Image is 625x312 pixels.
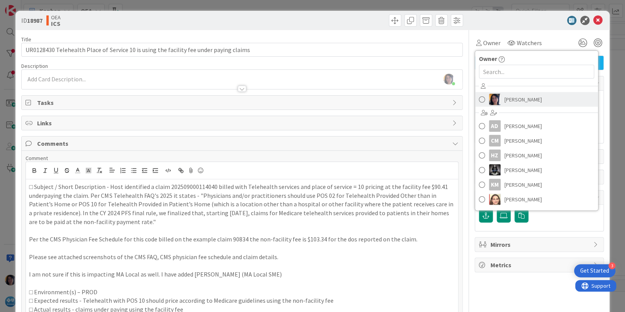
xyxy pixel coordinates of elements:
p: Per the CMS Physician Fee Schedule for this code billed on the example claim 90834 the non-facili... [29,235,455,244]
span: Tasks [37,98,448,107]
span: [PERSON_NAME] [504,150,542,161]
span: Comments [37,139,448,148]
span: [PERSON_NAME] [504,194,542,205]
img: TC [489,94,501,105]
span: [PERSON_NAME] [504,179,542,191]
div: CM [489,135,501,147]
span: [PERSON_NAME] [504,164,542,176]
span: Watchers [517,38,542,47]
span: Owner [483,38,501,47]
img: LT [489,194,501,205]
a: CM[PERSON_NAME] [475,133,598,148]
a: TC[PERSON_NAME] [475,92,598,107]
a: LT[PERSON_NAME] [475,192,598,207]
a: KG[PERSON_NAME] [475,163,598,177]
div: HZ [489,150,501,161]
span: Metrics [490,260,589,270]
span: Mirrors [490,240,589,249]
a: KM[PERSON_NAME] [475,177,598,192]
b: ICS [51,20,61,27]
a: AD[PERSON_NAME] [475,119,598,133]
span: Description [21,62,48,69]
span: OEA [51,14,61,20]
a: ME[PERSON_NAME] [475,207,598,221]
div: KM [489,179,501,191]
div: Open Get Started checklist, remaining modules: 3 [574,264,615,277]
span: Comment [26,155,48,162]
p: □ Environment(s) – PROD [29,288,455,297]
input: Search... [479,65,594,79]
span: [PERSON_NAME] [504,120,542,132]
p: I am not sure if this is impacting MA Local as well. I have added [PERSON_NAME] (MA Local SME) [29,270,455,279]
span: [PERSON_NAME] [504,94,542,105]
a: HZ[PERSON_NAME] [475,148,598,163]
p: □ Subject / Short Description - Host identified a claim 202509000114040 billed with Telehealth se... [29,182,455,226]
label: Title [21,36,31,43]
div: 3 [608,262,615,269]
span: [PERSON_NAME] [504,135,542,147]
p: Please see attached screenshots of the CMS FAQ, CMS physician fee schedule and claim details. [29,253,455,261]
div: AD [489,120,501,132]
img: 6opDD3BK3MiqhSbxlYhxNxWf81ilPuNy.jpg [443,74,454,84]
b: 18987 [27,17,43,24]
input: type card name here... [21,43,462,57]
p: □ Expected results - Telehealth with POS 10 should price according to Medicare guidelines using t... [29,296,455,305]
div: Get Started [580,267,609,275]
span: Support [16,1,35,10]
span: ID [21,16,43,25]
img: KG [489,164,501,176]
span: Owner [479,54,497,63]
span: Links [37,118,448,128]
